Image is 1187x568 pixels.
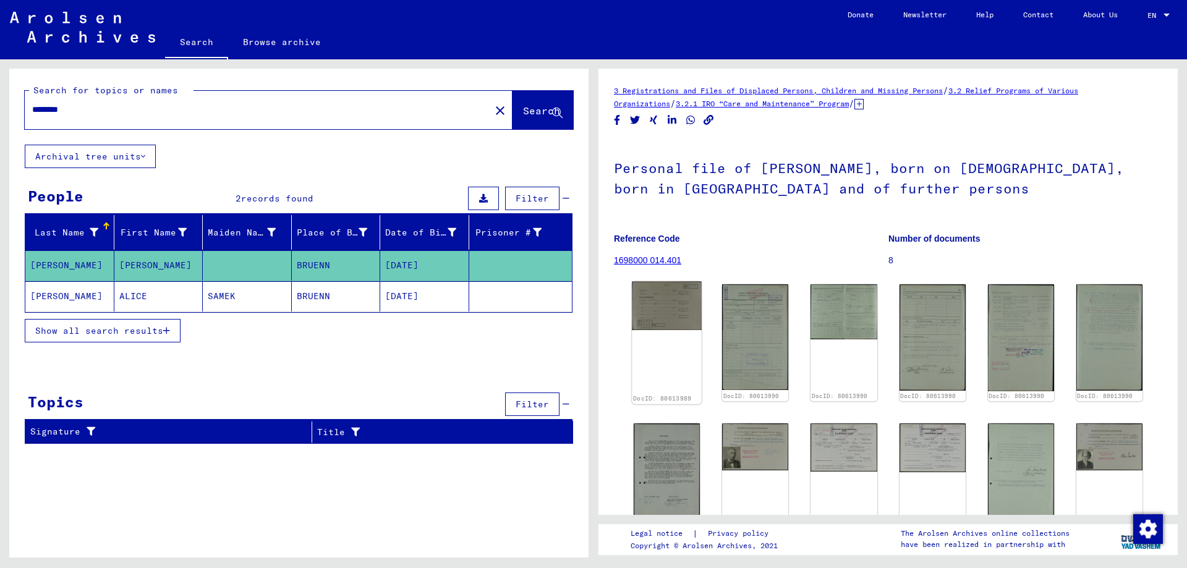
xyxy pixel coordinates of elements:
[114,250,203,281] mat-cell: [PERSON_NAME]
[900,392,956,399] a: DocID: 80613990
[722,423,788,470] img: 001.jpg
[119,223,203,242] div: First Name
[698,527,783,540] a: Privacy policy
[380,281,469,312] mat-cell: [DATE]
[1118,523,1165,554] img: yv_logo.png
[474,226,542,239] div: Prisoner #
[208,223,291,242] div: Maiden Name
[900,423,966,472] img: 001.jpg
[888,254,1162,267] p: 8
[633,395,692,402] a: DocID: 80613989
[119,226,187,239] div: First Name
[385,226,456,239] div: Date of Birth
[516,399,549,410] span: Filter
[901,528,1070,539] p: The Arolsen Archives online collections
[28,391,83,413] div: Topics
[632,281,702,329] img: 001.jpg
[297,223,383,242] div: Place of Birth
[1147,11,1161,20] span: EN
[292,215,381,250] mat-header-cell: Place of Birth
[634,423,700,517] img: 001.jpg
[810,423,877,472] img: 001.jpg
[380,250,469,281] mat-cell: [DATE]
[28,185,83,207] div: People
[30,223,114,242] div: Last Name
[505,187,559,210] button: Filter
[30,422,315,442] div: Signature
[670,98,676,109] span: /
[988,284,1054,391] img: 004.jpg
[900,284,966,390] img: 003.jpg
[647,112,660,128] button: Share on Xing
[810,284,877,339] img: 002.jpg
[30,425,302,438] div: Signature
[469,215,572,250] mat-header-cell: Prisoner #
[849,98,854,109] span: /
[317,426,548,439] div: Title
[702,112,715,128] button: Copy link
[228,27,336,57] a: Browse archive
[241,193,313,204] span: records found
[385,223,472,242] div: Date of Birth
[25,250,114,281] mat-cell: [PERSON_NAME]
[614,86,943,95] a: 3 Registrations and Files of Displaced Persons, Children and Missing Persons
[988,423,1054,516] img: 001.jpg
[35,325,163,336] span: Show all search results
[292,281,381,312] mat-cell: BRUENN
[297,226,368,239] div: Place of Birth
[203,215,292,250] mat-header-cell: Maiden Name
[666,112,679,128] button: Share on LinkedIn
[943,85,948,96] span: /
[33,85,178,96] mat-label: Search for topics or names
[25,145,156,168] button: Archival tree units
[292,250,381,281] mat-cell: BRUENN
[1076,423,1142,470] img: 001.jpg
[114,281,203,312] mat-cell: ALICE
[505,392,559,416] button: Filter
[380,215,469,250] mat-header-cell: Date of Birth
[684,112,697,128] button: Share on WhatsApp
[901,539,1070,550] p: have been realized in partnership with
[722,284,788,390] img: 001.jpg
[888,234,981,244] b: Number of documents
[611,112,624,128] button: Share on Facebook
[812,392,867,399] a: DocID: 80613990
[488,98,513,122] button: Clear
[676,99,849,108] a: 3.2.1 IRO “Care and Maintenance” Program
[513,91,573,129] button: Search
[30,226,98,239] div: Last Name
[614,140,1162,214] h1: Personal file of [PERSON_NAME], born on [DEMOGRAPHIC_DATA], born in [GEOGRAPHIC_DATA] and of furt...
[25,319,181,342] button: Show all search results
[614,255,681,265] a: 1698000 014.401
[629,112,642,128] button: Share on Twitter
[25,281,114,312] mat-cell: [PERSON_NAME]
[1077,392,1133,399] a: DocID: 80613990
[1076,284,1142,390] img: 005.jpg
[1133,514,1163,544] img: Change consent
[203,281,292,312] mat-cell: SAMEK
[317,422,561,442] div: Title
[493,103,508,118] mat-icon: close
[474,223,558,242] div: Prisoner #
[236,193,241,204] span: 2
[523,104,560,117] span: Search
[631,527,783,540] div: |
[25,215,114,250] mat-header-cell: Last Name
[989,392,1044,399] a: DocID: 80613990
[10,12,155,43] img: Arolsen_neg.svg
[1133,514,1162,543] div: Change consent
[208,226,276,239] div: Maiden Name
[631,540,783,551] p: Copyright © Arolsen Archives, 2021
[165,27,228,59] a: Search
[614,234,680,244] b: Reference Code
[631,527,692,540] a: Legal notice
[114,215,203,250] mat-header-cell: First Name
[516,193,549,204] span: Filter
[723,392,779,399] a: DocID: 80613990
